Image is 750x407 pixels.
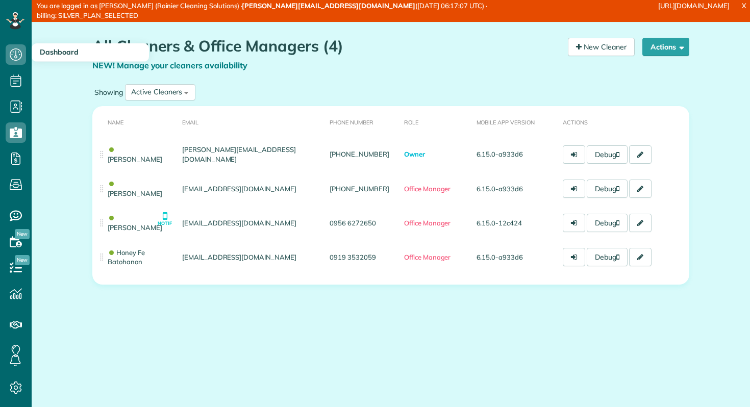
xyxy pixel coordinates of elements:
[404,185,451,193] span: Office Manager
[472,206,559,240] td: 6.15.0-12c424
[568,38,635,56] a: New Cleaner
[92,106,178,137] th: Name
[330,253,376,261] a: 0919 3532059
[326,106,400,137] th: Phone number
[330,185,389,193] a: [PHONE_NUMBER]
[404,150,425,158] span: Owner
[15,255,30,265] span: New
[131,87,182,97] div: Active Cleaners
[178,171,326,206] td: [EMAIL_ADDRESS][DOMAIN_NAME]
[242,2,415,10] strong: [PERSON_NAME][EMAIL_ADDRESS][DOMAIN_NAME]
[587,214,628,232] a: Debug
[587,180,628,198] a: Debug
[178,106,326,137] th: Email
[472,171,559,206] td: 6.15.0-a933d6
[92,87,125,97] label: Showing
[472,240,559,274] td: 6.15.0-a933d6
[15,229,30,239] span: New
[178,240,326,274] td: [EMAIL_ADDRESS][DOMAIN_NAME]
[658,2,730,10] a: [URL][DOMAIN_NAME]
[400,106,472,137] th: Role
[178,206,326,240] td: [EMAIL_ADDRESS][DOMAIN_NAME]
[108,248,145,266] a: Honey Fe Batohanon
[404,253,451,261] span: Office Manager
[92,60,247,70] a: NEW! Manage your cleaners availability
[330,150,389,158] a: [PHONE_NUMBER]
[642,38,689,56] button: Actions
[40,47,79,57] span: Dashboard
[178,137,326,171] td: [PERSON_NAME][EMAIL_ADDRESS][DOMAIN_NAME]
[404,219,451,227] span: Office Manager
[158,221,172,225] small: NOTIF
[108,145,162,163] a: [PERSON_NAME]
[92,38,560,55] h1: All Cleaners & Office Managers (4)
[587,248,628,266] a: Debug
[330,219,376,227] a: 0956 6272650
[108,180,162,197] a: [PERSON_NAME]
[587,145,628,164] a: Debug
[472,137,559,171] td: 6.15.0-a933d6
[559,106,689,137] th: Actions
[108,214,162,232] a: [PERSON_NAME]
[472,106,559,137] th: Mobile App Version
